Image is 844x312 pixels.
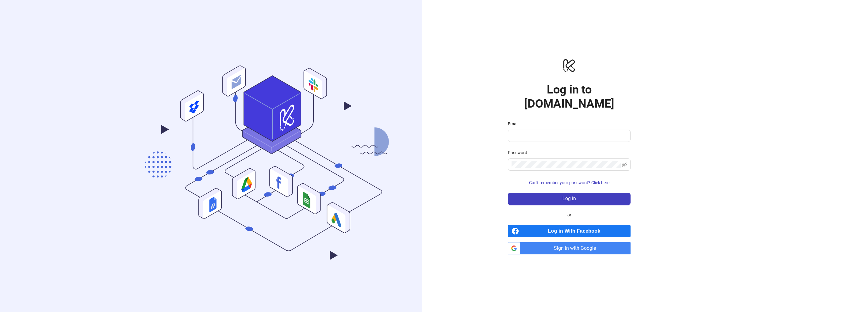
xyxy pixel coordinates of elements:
[523,242,631,254] span: Sign in with Google
[508,149,531,156] label: Password
[508,180,631,185] a: Can't remember your password? Click here
[529,180,609,185] span: Can't remember your password? Click here
[622,162,627,167] span: eye-invisible
[508,193,631,205] button: Log in
[562,196,576,201] span: Log in
[562,211,576,218] span: or
[508,225,631,237] a: Log in With Facebook
[508,120,522,127] label: Email
[512,132,626,139] input: Email
[508,82,631,111] h1: Log in to [DOMAIN_NAME]
[521,225,631,237] span: Log in With Facebook
[508,178,631,188] button: Can't remember your password? Click here
[508,242,631,254] a: Sign in with Google
[512,161,621,168] input: Password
